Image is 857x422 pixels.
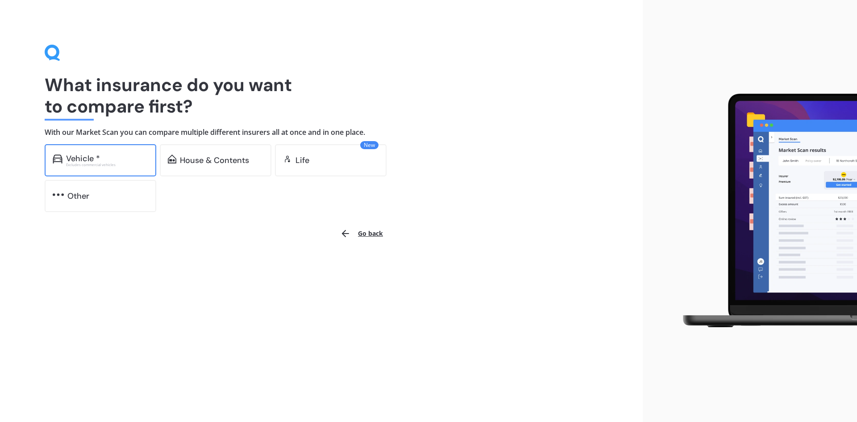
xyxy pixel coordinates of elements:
[67,192,89,201] div: Other
[335,223,388,244] button: Go back
[283,155,292,163] img: life.f720d6a2d7cdcd3ad642.svg
[168,155,176,163] img: home-and-contents.b802091223b8502ef2dd.svg
[66,163,148,167] div: Excludes commercial vehicles
[180,156,249,165] div: House & Contents
[360,141,379,149] span: New
[53,190,64,199] img: other.81dba5aafe580aa69f38.svg
[53,155,62,163] img: car.f15378c7a67c060ca3f3.svg
[670,88,857,334] img: laptop.webp
[45,128,598,137] h4: With our Market Scan you can compare multiple different insurers all at once and in one place.
[66,154,100,163] div: Vehicle *
[45,74,598,117] h1: What insurance do you want to compare first?
[295,156,309,165] div: Life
